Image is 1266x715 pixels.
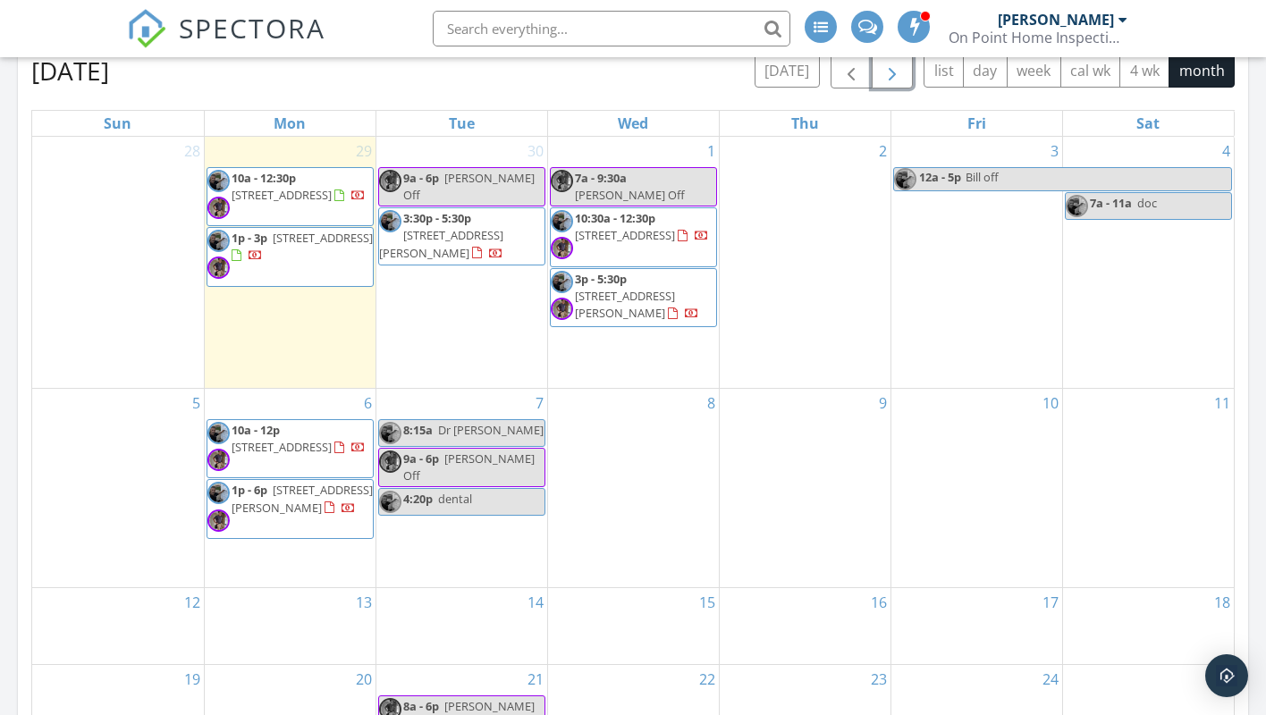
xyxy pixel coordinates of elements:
[1219,137,1234,165] a: Go to October 4, 2025
[867,665,890,694] a: Go to October 23, 2025
[232,422,280,438] span: 10a - 12p
[719,588,890,665] td: Go to October 16, 2025
[403,210,471,226] span: 3:30p - 5:30p
[831,52,873,88] button: Previous month
[575,271,627,287] span: 3p - 5:30p
[127,24,325,62] a: SPECTORA
[575,288,675,321] span: [STREET_ADDRESS][PERSON_NAME]
[207,419,374,478] a: 10a - 12p [STREET_ADDRESS]
[232,439,332,455] span: [STREET_ADDRESS]
[376,137,547,389] td: Go to September 30, 2025
[379,210,503,260] a: 3:30p - 5:30p [STREET_ADDRESS][PERSON_NAME]
[181,665,204,694] a: Go to October 19, 2025
[1137,195,1157,211] span: doc
[352,137,376,165] a: Go to September 29, 2025
[232,187,332,203] span: [STREET_ADDRESS]
[550,268,717,327] a: 3p - 5:30p [STREET_ADDRESS][PERSON_NAME]
[551,298,573,320] img: meee.jpg
[1062,588,1234,665] td: Go to October 18, 2025
[207,509,230,532] img: meee.jpg
[614,111,652,136] a: Wednesday
[704,389,719,417] a: Go to October 8, 2025
[964,111,990,136] a: Friday
[532,389,547,417] a: Go to October 7, 2025
[127,9,166,48] img: The Best Home Inspection Software - Spectora
[575,210,655,226] span: 10:30a - 12:30p
[788,111,823,136] a: Thursday
[403,450,439,467] span: 9a - 6p
[1047,137,1062,165] a: Go to October 3, 2025
[378,207,545,265] a: 3:30p - 5:30p [STREET_ADDRESS][PERSON_NAME]
[550,207,717,266] a: 10:30a - 12:30p [STREET_ADDRESS]
[1039,588,1062,617] a: Go to October 17, 2025
[1205,654,1248,697] div: Open Intercom Messenger
[379,210,401,232] img: img_5621.jpeg
[890,137,1062,389] td: Go to October 3, 2025
[379,450,401,473] img: meee.jpg
[179,9,325,46] span: SPECTORA
[403,170,535,203] span: [PERSON_NAME] Off
[204,389,376,588] td: Go to October 6, 2025
[438,491,472,507] span: dental
[379,227,503,260] span: [STREET_ADDRESS][PERSON_NAME]
[704,137,719,165] a: Go to October 1, 2025
[32,389,204,588] td: Go to October 5, 2025
[376,588,547,665] td: Go to October 14, 2025
[918,168,962,190] span: 12a - 5p
[270,111,309,136] a: Monday
[1039,389,1062,417] a: Go to October 10, 2025
[207,479,374,538] a: 1p - 6p [STREET_ADDRESS][PERSON_NAME]
[1062,389,1234,588] td: Go to October 11, 2025
[551,210,573,232] img: img_5621.jpeg
[1211,588,1234,617] a: Go to October 18, 2025
[189,389,204,417] a: Go to October 5, 2025
[403,450,535,484] span: [PERSON_NAME] Off
[360,389,376,417] a: Go to October 6, 2025
[204,137,376,389] td: Go to September 29, 2025
[551,170,573,192] img: meee.jpg
[403,170,439,186] span: 9a - 6p
[376,389,547,588] td: Go to October 7, 2025
[207,230,230,252] img: img_5621.jpeg
[524,137,547,165] a: Go to September 30, 2025
[181,137,204,165] a: Go to September 28, 2025
[352,665,376,694] a: Go to October 20, 2025
[872,52,914,88] button: Next month
[755,53,820,88] button: [DATE]
[963,53,1008,88] button: day
[875,137,890,165] a: Go to October 2, 2025
[32,137,204,389] td: Go to September 28, 2025
[32,588,204,665] td: Go to October 12, 2025
[547,137,719,389] td: Go to October 1, 2025
[1007,53,1061,88] button: week
[575,170,627,186] span: 7a - 9:30a
[966,169,999,185] span: Bill off
[924,53,964,88] button: list
[547,389,719,588] td: Go to October 8, 2025
[438,422,544,438] span: Dr [PERSON_NAME]
[575,227,675,243] span: [STREET_ADDRESS]
[524,588,547,617] a: Go to October 14, 2025
[998,11,1114,29] div: [PERSON_NAME]
[1211,389,1234,417] a: Go to October 11, 2025
[207,167,374,226] a: 10a - 12:30p [STREET_ADDRESS]
[232,422,366,455] a: 10a - 12p [STREET_ADDRESS]
[1119,53,1169,88] button: 4 wk
[403,491,433,507] span: 4:20p
[890,588,1062,665] td: Go to October 17, 2025
[894,168,916,190] img: img_5621.jpeg
[1066,195,1088,217] img: img_5621.jpeg
[232,482,373,515] span: [STREET_ADDRESS][PERSON_NAME]
[181,588,204,617] a: Go to October 12, 2025
[1039,665,1062,694] a: Go to October 24, 2025
[575,187,685,203] span: [PERSON_NAME] Off
[352,588,376,617] a: Go to October 13, 2025
[379,170,401,192] img: meee.jpg
[551,237,573,259] img: meee.jpg
[1090,195,1132,211] span: 7a - 11a
[551,271,573,293] img: img_5621.jpeg
[875,389,890,417] a: Go to October 9, 2025
[575,210,709,243] a: 10:30a - 12:30p [STREET_ADDRESS]
[232,170,366,203] a: 10a - 12:30p [STREET_ADDRESS]
[433,11,790,46] input: Search everything...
